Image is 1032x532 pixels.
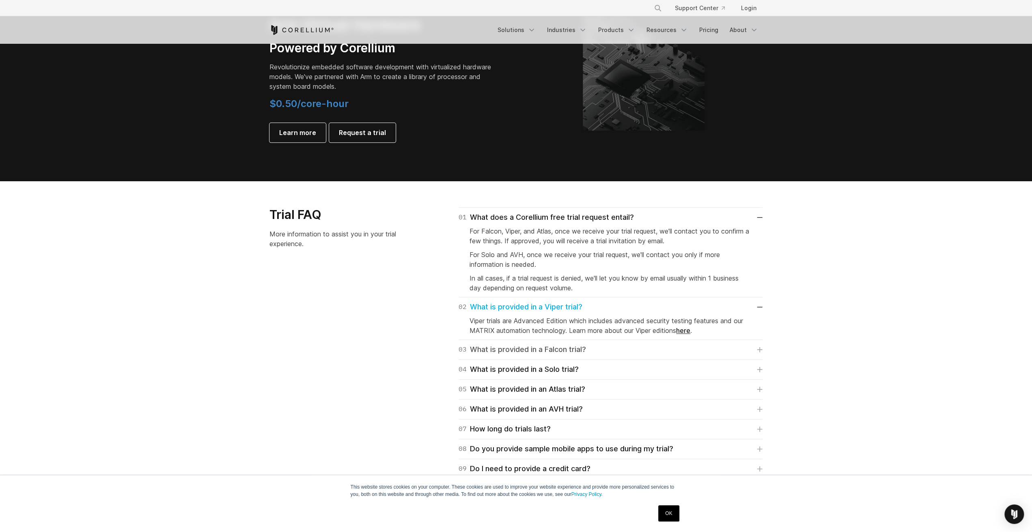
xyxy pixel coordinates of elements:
[470,274,739,292] span: In all cases, if a trial request is denied, we'll let you know by email usually within 1 business...
[459,344,763,355] a: 03What is provided in a Falcon trial?
[279,128,316,137] span: Learn more
[459,384,585,395] div: What is provided in an Atlas trial?
[269,123,326,142] a: Learn more
[493,23,541,37] a: Solutions
[329,123,396,142] a: Request a trial
[1004,504,1024,524] div: Open Intercom Messenger
[459,301,763,313] a: 02What is provided in a Viper trial?
[658,505,679,521] a: OK
[351,483,682,498] p: This website stores cookies on your computer. These cookies are used to improve your website expe...
[725,23,763,37] a: About
[651,1,665,15] button: Search
[459,212,763,223] a: 01What does a Corellium free trial request entail?
[459,364,467,375] span: 04
[459,443,763,455] a: 08Do you provide sample mobile apps to use during my trial?
[459,212,634,223] div: What does a Corellium free trial request entail?
[470,227,749,245] span: For Falcon, Viper, and Atlas, once we receive your trial request, we'll contact you to confirm a ...
[459,463,590,474] div: Do I need to provide a credit card?
[470,316,752,335] p: Viper trials are Advanced Edition which includes advanced security testing features and our MATRI...
[668,1,731,15] a: Support Center
[459,463,763,474] a: 09Do I need to provide a credit card?
[459,443,673,455] div: Do you provide sample mobile apps to use during my trial?
[459,423,467,435] span: 07
[459,364,579,375] div: What is provided in a Solo trial?
[493,23,763,37] div: Navigation Menu
[644,1,763,15] div: Navigation Menu
[459,344,467,355] span: 03
[571,491,603,497] a: Privacy Policy.
[269,41,497,56] h3: Powered by Corellium
[459,403,467,415] span: 06
[459,212,467,223] span: 01
[735,1,763,15] a: Login
[269,229,412,249] p: More information to assist you in your trial experience.
[642,23,693,37] a: Resources
[459,463,467,474] span: 09
[542,23,592,37] a: Industries
[459,423,763,435] a: 07How long do trials last?
[459,301,467,313] span: 02
[459,403,583,415] div: What is provided in an AVH trial?
[593,23,640,37] a: Products
[339,128,386,137] span: Request a trial
[470,251,720,268] span: For Solo and AVH, once we receive your trial request, we'll contact you only if more information ...
[459,443,467,455] span: 08
[459,364,763,375] a: 04What is provided in a Solo trial?
[459,384,467,395] span: 05
[459,403,763,415] a: 06What is provided in an AVH trial?
[459,423,551,435] div: How long do trials last?
[459,384,763,395] a: 05What is provided in an Atlas trial?
[583,9,705,131] img: Corellium's ARM Virtual Hardware Platform
[269,207,412,223] h3: Trial FAQ
[459,301,582,313] div: What is provided in a Viper trial?
[269,62,497,91] p: Revolutionize embedded software development with virtualized hardware models. We've partnered wit...
[269,98,349,109] span: $0.50/core-hour
[459,344,586,355] div: What is provided in a Falcon trial?
[676,326,690,335] a: here
[269,25,334,35] a: Corellium Home
[694,23,723,37] a: Pricing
